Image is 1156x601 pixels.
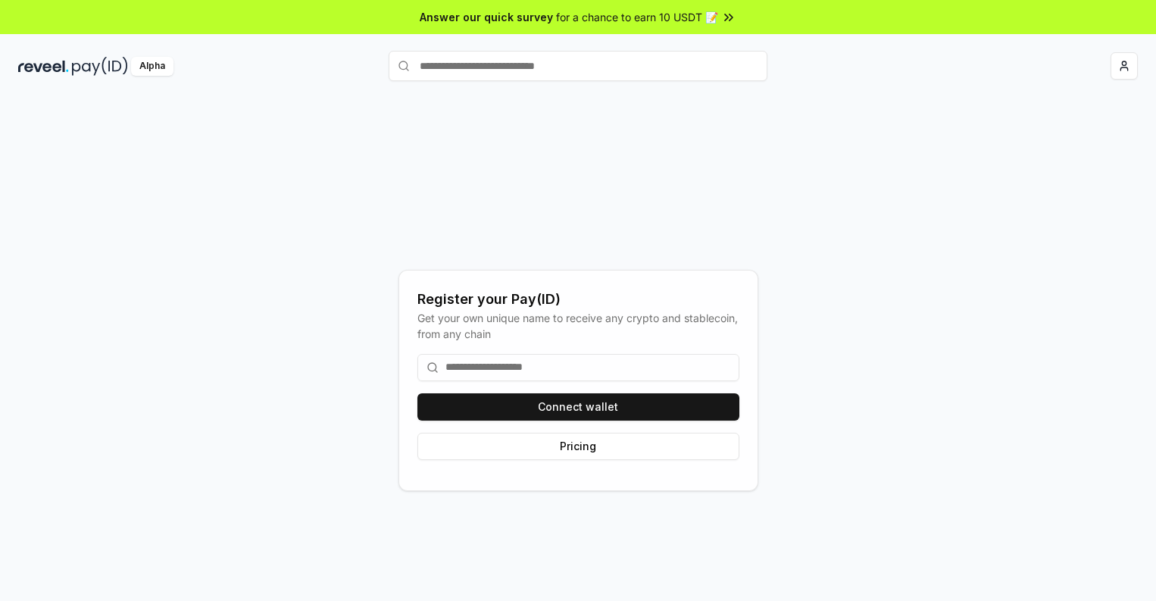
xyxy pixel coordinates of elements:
button: Pricing [417,433,739,460]
img: pay_id [72,57,128,76]
button: Connect wallet [417,393,739,421]
div: Alpha [131,57,173,76]
span: for a chance to earn 10 USDT 📝 [556,9,718,25]
div: Get your own unique name to receive any crypto and stablecoin, from any chain [417,310,739,342]
span: Answer our quick survey [420,9,553,25]
div: Register your Pay(ID) [417,289,739,310]
img: reveel_dark [18,57,69,76]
